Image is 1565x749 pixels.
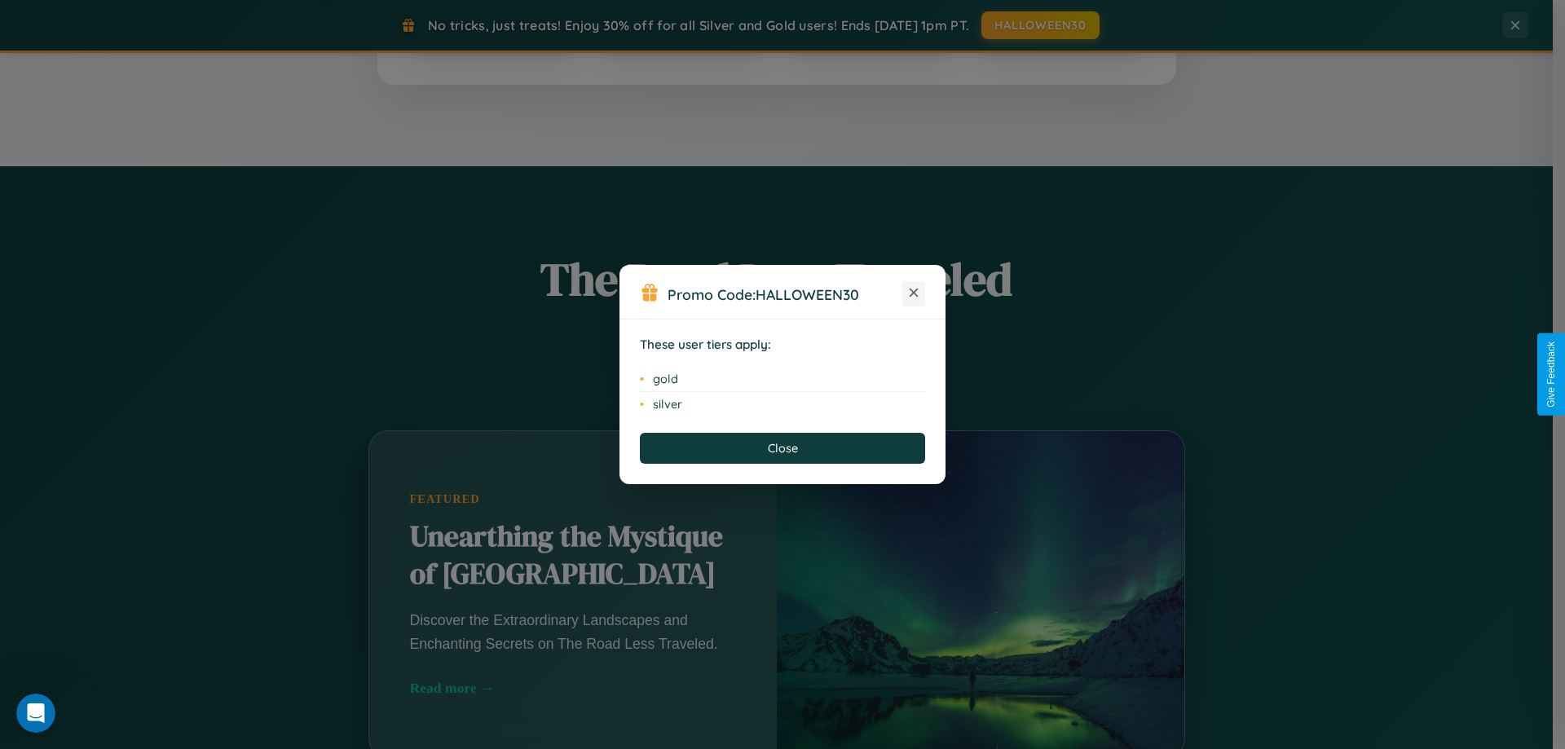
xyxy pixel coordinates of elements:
[640,392,925,416] li: silver
[640,433,925,464] button: Close
[640,367,925,392] li: gold
[640,337,771,352] strong: These user tiers apply:
[756,285,859,303] b: HALLOWEEN30
[668,285,902,303] h3: Promo Code:
[1545,341,1557,408] div: Give Feedback
[16,694,55,733] iframe: Intercom live chat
